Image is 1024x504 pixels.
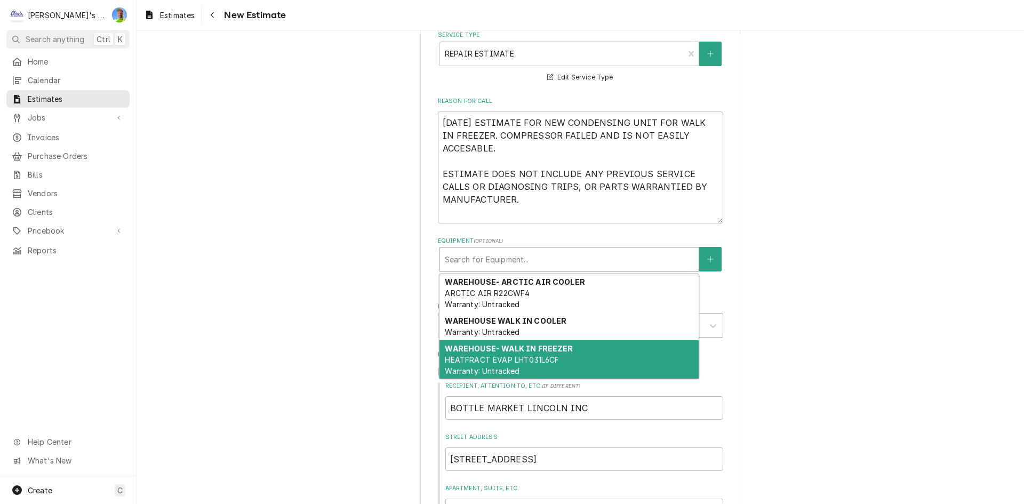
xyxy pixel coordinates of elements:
a: Go to What's New [6,452,130,469]
span: Invoices [28,132,124,143]
span: Reports [28,245,124,256]
span: Pricebook [28,225,108,236]
a: Home [6,53,130,70]
strong: WAREHOUSE WALK IN COOLER [445,316,566,325]
span: Clients [28,206,124,218]
a: Estimates [140,6,199,24]
button: Create New Equipment [699,247,722,271]
span: Calendar [28,75,124,86]
span: Create [28,486,52,495]
span: ( if different ) [542,383,580,389]
button: Navigate back [204,6,221,23]
button: Edit Service Type [546,71,614,84]
span: New Estimate [221,8,286,22]
span: Search anything [26,34,84,45]
div: Recipient, Attention To, etc. [445,382,723,420]
div: Reason For Call [438,97,723,223]
span: Ctrl [97,34,110,45]
span: Purchase Orders [28,150,124,162]
a: Go to Jobs [6,109,130,126]
span: ( optional ) [474,238,503,244]
label: Service Type [438,31,723,39]
label: Equipment [438,237,723,245]
label: Reason For Call [438,97,723,106]
div: Labels [438,302,723,337]
a: Calendar [6,71,130,89]
a: Go to Help Center [6,433,130,451]
div: Service Type [438,31,723,84]
span: Estimates [160,10,195,21]
span: Home [28,56,124,67]
span: Bills [28,169,124,180]
label: Billing Address [438,350,723,359]
a: Estimates [6,90,130,108]
span: K [118,34,123,45]
div: [PERSON_NAME]'s Refrigeration [28,10,106,21]
label: Apartment, Suite, etc. [445,484,723,493]
a: Reports [6,242,130,259]
label: Street Address [445,433,723,442]
span: C [117,485,123,496]
a: Go to Pricebook [6,222,130,239]
label: Labels [438,302,723,311]
div: Street Address [445,433,723,471]
div: C [10,7,25,22]
strong: WAREHOUSE- ARCTIC AIR COOLER [445,277,585,286]
a: Purchase Orders [6,147,130,165]
svg: Create New Equipment [707,255,714,263]
a: Bills [6,166,130,183]
span: HEATFRACT EVAP LHT031L6CF Warranty: Untracked [445,355,559,375]
a: Invoices [6,129,130,146]
span: Warranty: Untracked [445,327,519,337]
a: Vendors [6,185,130,202]
svg: Create New Service [707,50,714,58]
div: Clay's Refrigeration's Avatar [10,7,25,22]
div: Greg Austin's Avatar [112,7,127,22]
div: GA [112,7,127,22]
div: Equipment [438,237,723,290]
span: What's New [28,455,123,466]
span: ARCTIC AIR R22CWF4 Warranty: Untracked [445,289,530,309]
label: Recipient, Attention To, etc. [445,382,723,390]
button: Create New Service [699,42,722,66]
strong: WAREHOUSE- WALK IN FREEZER [445,344,573,353]
span: Jobs [28,112,108,123]
a: Clients [6,203,130,221]
span: Vendors [28,188,124,199]
span: Estimates [28,93,124,105]
button: Search anythingCtrlK [6,30,130,49]
span: Help Center [28,436,123,447]
textarea: [DATE] ESTIMATE FOR NEW CONDENSING UNIT FOR WALK IN FREEZER. COMPRESSOR FAILED AND IS NOT EASILY ... [438,111,723,223]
